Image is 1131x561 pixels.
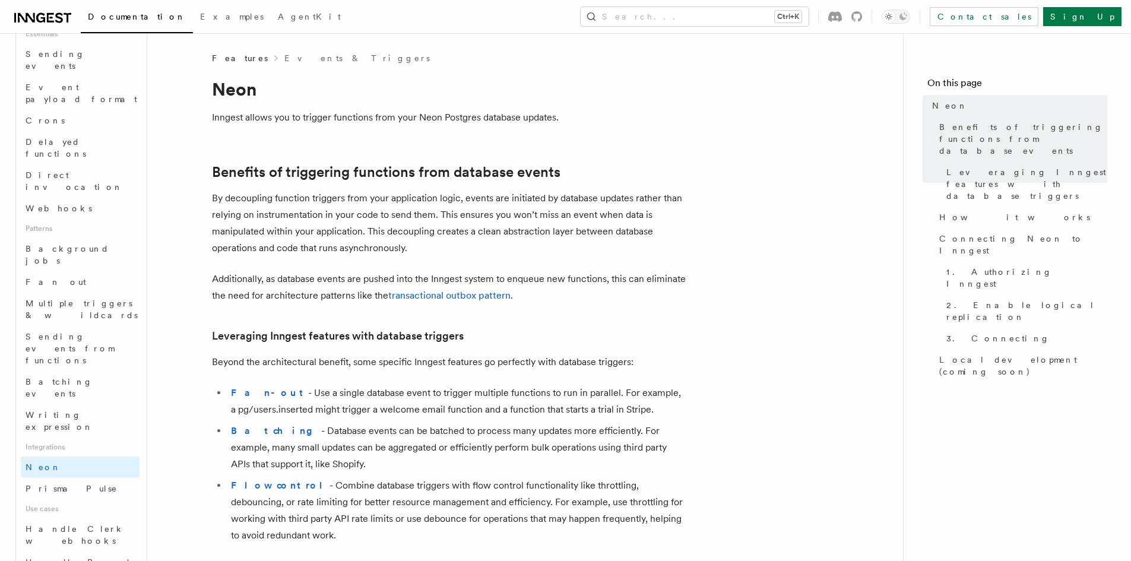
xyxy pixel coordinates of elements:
[212,164,560,180] a: Benefits of triggering functions from database events
[200,12,264,21] span: Examples
[21,43,140,77] a: Sending events
[942,294,1107,328] a: 2. Enable logical replication
[278,12,341,21] span: AgentKit
[939,211,1090,223] span: How it works
[946,299,1107,323] span: 2. Enable logical replication
[21,499,140,518] span: Use cases
[88,12,186,21] span: Documentation
[934,116,1107,161] a: Benefits of triggering functions from database events
[231,480,330,491] a: Flow control
[26,49,85,71] span: Sending events
[26,83,137,104] span: Event payload format
[212,190,687,256] p: By decoupling function triggers from your application logic, events are initiated by database upd...
[271,4,348,32] a: AgentKit
[21,238,140,271] a: Background jobs
[227,385,687,418] li: - Use a single database event to trigger multiple functions to run in parallel. For example, a pg...
[581,7,809,26] button: Search...Ctrl+K
[21,438,140,457] span: Integrations
[775,11,801,23] kbd: Ctrl+K
[934,207,1107,228] a: How it works
[26,484,118,493] span: Prisma Pulse
[212,78,687,100] h1: Neon
[946,266,1107,290] span: 1. Authorizing Inngest
[26,277,86,287] span: Fan out
[26,462,61,472] span: Neon
[942,328,1107,349] a: 3. Connecting
[21,478,140,499] a: Prisma Pulse
[26,116,65,125] span: Crons
[21,164,140,198] a: Direct invocation
[26,244,109,265] span: Background jobs
[927,76,1107,95] h4: On this page
[21,371,140,404] a: Batching events
[934,349,1107,382] a: Local development (coming soon)
[21,457,140,478] a: Neon
[21,131,140,164] a: Delayed functions
[934,228,1107,261] a: Connecting Neon to Inngest
[939,233,1107,256] span: Connecting Neon to Inngest
[231,425,321,436] a: Batching
[882,9,910,24] button: Toggle dark mode
[21,293,140,326] a: Multiple triggers & wildcards
[21,271,140,293] a: Fan out
[26,377,93,398] span: Batching events
[932,100,968,112] span: Neon
[227,423,687,473] li: - Database events can be batched to process many updates more efficiently. For example, many smal...
[942,161,1107,207] a: Leveraging Inngest features with database triggers
[946,166,1107,202] span: Leveraging Inngest features with database triggers
[212,109,687,126] p: Inngest allows you to trigger functions from your Neon Postgres database updates.
[21,110,140,131] a: Crons
[939,121,1107,157] span: Benefits of triggering functions from database events
[26,170,123,192] span: Direct invocation
[930,7,1038,26] a: Contact sales
[21,518,140,552] a: Handle Clerk webhooks
[26,299,138,320] span: Multiple triggers & wildcards
[212,328,464,344] a: Leveraging Inngest features with database triggers
[21,404,140,438] a: Writing expression
[939,354,1107,378] span: Local development (coming soon)
[284,52,430,64] a: Events & Triggers
[26,410,93,432] span: Writing expression
[946,332,1050,344] span: 3. Connecting
[26,524,125,546] span: Handle Clerk webhooks
[212,271,687,304] p: Additionally, as database events are pushed into the Inngest system to enqueue new functions, thi...
[193,4,271,32] a: Examples
[1043,7,1122,26] a: Sign Up
[212,52,268,64] span: Features
[26,137,86,159] span: Delayed functions
[26,204,92,213] span: Webhooks
[231,387,308,398] a: Fan-out
[21,198,140,219] a: Webhooks
[942,261,1107,294] a: 1. Authorizing Inngest
[227,477,687,544] li: - Combine database triggers with flow control functionality like throttling, debouncing, or rate ...
[81,4,193,33] a: Documentation
[21,24,140,43] span: Essentials
[927,95,1107,116] a: Neon
[21,326,140,371] a: Sending events from functions
[21,219,140,238] span: Patterns
[212,354,687,370] p: Beyond the architectural benefit, some specific Inngest features go perfectly with database trigg...
[388,290,511,301] a: transactional outbox pattern
[21,77,140,110] a: Event payload format
[26,332,114,365] span: Sending events from functions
